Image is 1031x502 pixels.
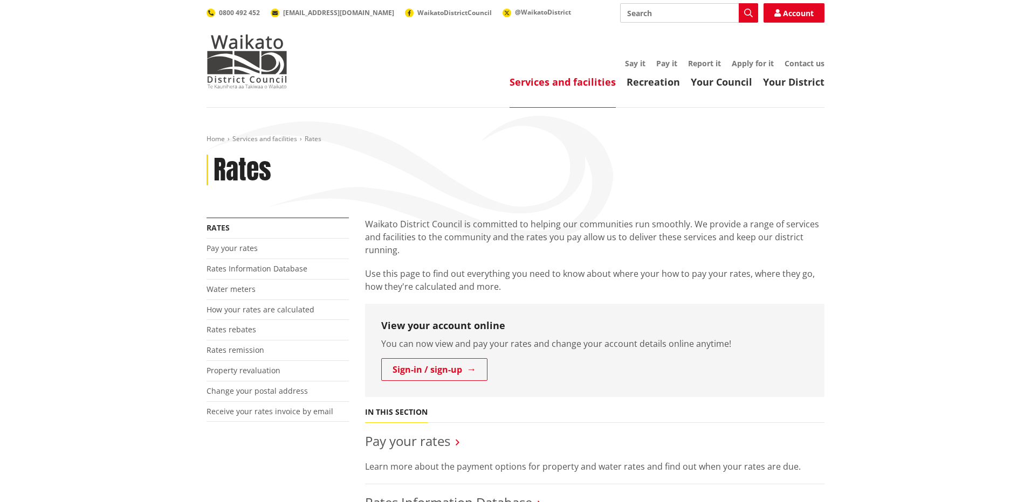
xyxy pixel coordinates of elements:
a: Rates [207,222,230,233]
a: Say it [625,58,645,68]
a: Your District [763,75,824,88]
p: You can now view and pay your rates and change your account details online anytime! [381,337,808,350]
a: [EMAIL_ADDRESS][DOMAIN_NAME] [271,8,394,17]
a: Water meters [207,284,256,294]
a: Recreation [627,75,680,88]
p: Waikato District Council is committed to helping our communities run smoothly. We provide a range... [365,218,824,256]
a: Your Council [691,75,752,88]
span: Rates [305,134,321,143]
h5: In this section [365,408,428,417]
a: Contact us [785,58,824,68]
a: Pay it [656,58,677,68]
span: @WaikatoDistrict [515,8,571,17]
a: Pay your rates [207,243,258,253]
p: Learn more about the payment options for property and water rates and find out when your rates ar... [365,460,824,473]
a: Services and facilities [510,75,616,88]
nav: breadcrumb [207,135,824,144]
a: WaikatoDistrictCouncil [405,8,492,17]
a: Home [207,134,225,143]
h3: View your account online [381,320,808,332]
img: Waikato District Council - Te Kaunihera aa Takiwaa o Waikato [207,34,287,88]
a: Receive your rates invoice by email [207,406,333,416]
a: Report it [688,58,721,68]
a: Rates Information Database [207,263,307,274]
a: Sign-in / sign-up [381,358,487,381]
p: Use this page to find out everything you need to know about where your how to pay your rates, whe... [365,267,824,293]
a: Rates remission [207,345,264,355]
a: Apply for it [732,58,774,68]
input: Search input [620,3,758,23]
span: WaikatoDistrictCouncil [417,8,492,17]
a: 0800 492 452 [207,8,260,17]
a: Property revaluation [207,365,280,375]
a: Account [764,3,824,23]
span: 0800 492 452 [219,8,260,17]
a: Pay your rates [365,432,450,450]
a: Services and facilities [232,134,297,143]
h1: Rates [214,155,271,186]
a: How your rates are calculated [207,304,314,315]
a: Rates rebates [207,324,256,334]
span: [EMAIL_ADDRESS][DOMAIN_NAME] [283,8,394,17]
a: @WaikatoDistrict [503,8,571,17]
a: Change your postal address [207,386,308,396]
